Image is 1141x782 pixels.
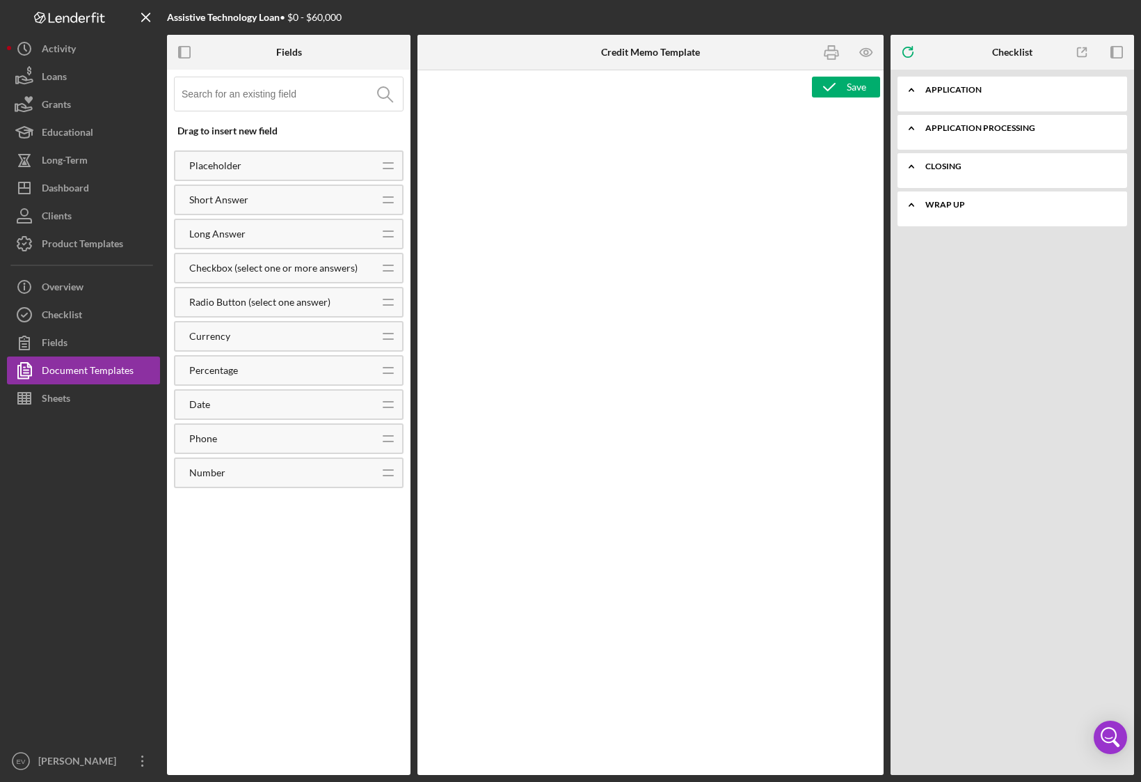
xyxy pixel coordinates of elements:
div: Dashboard [42,174,89,205]
div: Fields [42,329,67,360]
div: Educational [42,118,93,150]
div: Application [925,86,1110,94]
button: Long-Term [7,146,160,174]
div: [PERSON_NAME] [35,747,125,779]
button: EV[PERSON_NAME] [7,747,160,775]
button: Activity [7,35,160,63]
button: Clients [7,202,160,230]
button: Grants [7,91,160,118]
div: Checkbox (select one or more answers) [175,263,371,274]
div: Long Answer [175,228,371,240]
input: Search for an existing field [182,77,403,111]
button: Overview [7,273,160,301]
div: Loans [42,63,67,94]
div: Fields [276,47,302,58]
text: EV [17,758,26,765]
b: Assistive Technology Loan [167,11,280,23]
div: Grants [42,91,71,122]
button: Dashboard [7,174,160,202]
button: Loans [7,63,160,91]
div: • $0 - $60,000 [167,12,342,23]
button: Product Templates [7,230,160,258]
div: Wrap up [925,201,1110,209]
div: Checklist [992,47,1032,58]
b: Credit Memo Template [601,47,700,58]
div: Checklist [42,301,82,332]
button: Fields [7,329,160,357]
div: Percentage [175,365,371,376]
div: Number [175,467,371,478]
div: Clients [42,202,72,233]
div: Placeholder [175,160,371,171]
div: Product Templates [42,230,123,261]
div: Long-Term [42,146,88,178]
div: Open Intercom Messenger [1094,721,1127,754]
div: Phone [175,433,371,444]
div: Application Processing [925,124,1110,132]
div: Currency [175,331,371,342]
button: Document Templates [7,357,160,384]
div: Closing [925,162,1110,171]
div: Sheets [42,384,70,416]
div: Activity [42,35,76,66]
div: Document Templates [42,357,134,388]
div: Radio Button (select one answer) [175,297,371,308]
button: Sheets [7,384,160,412]
div: Overview [42,273,83,304]
button: Save [812,77,880,97]
button: Educational [7,118,160,146]
div: Date [175,399,371,410]
div: Short Answer [175,194,371,205]
div: Save [847,77,866,97]
div: Drag to insert new field [177,125,404,136]
button: Checklist [7,301,160,329]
